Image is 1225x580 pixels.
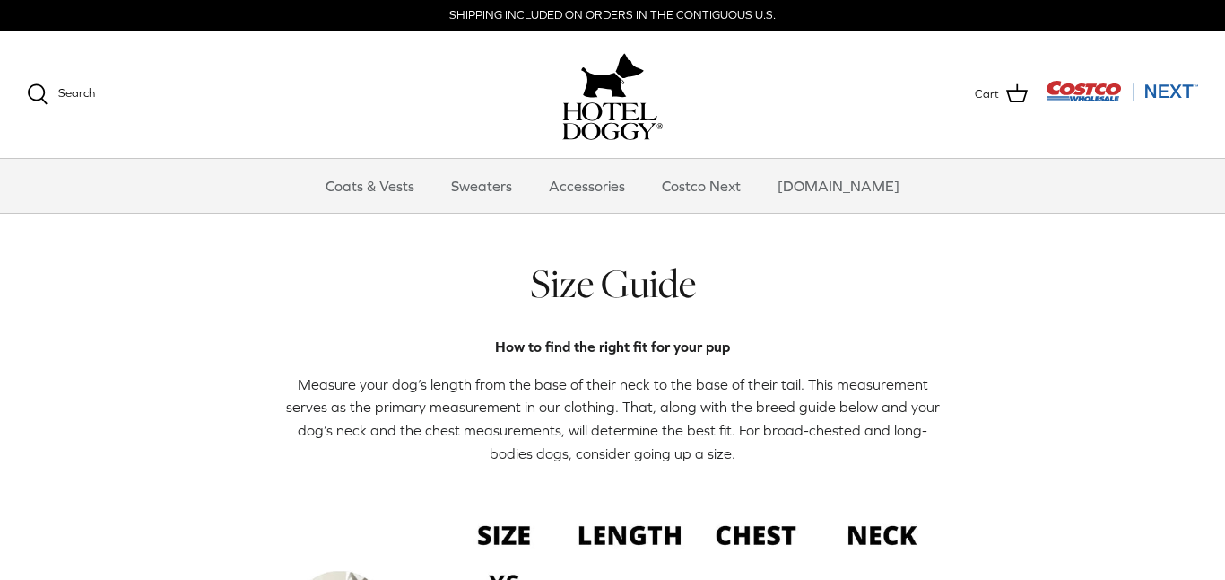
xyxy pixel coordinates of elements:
h1: Size Guide [281,259,944,309]
span: Measure your dog’s length from the base of their neck to the base of their tail. This measurement... [286,376,940,461]
a: Sweaters [435,159,528,213]
span: Search [58,86,95,100]
img: hoteldoggycom [562,102,663,140]
a: Visit Costco Next [1046,92,1198,105]
span: Cart [975,85,999,104]
a: Coats & Vests [309,159,430,213]
img: hoteldoggy.com [581,48,644,102]
b: How to find the right fit for your pup [495,338,730,355]
a: Search [27,83,95,105]
img: Costco Next [1046,80,1198,102]
a: [DOMAIN_NAME] [761,159,916,213]
a: Accessories [533,159,641,213]
a: Cart [975,83,1028,106]
a: hoteldoggy.com hoteldoggycom [562,48,663,140]
a: Costco Next [646,159,757,213]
